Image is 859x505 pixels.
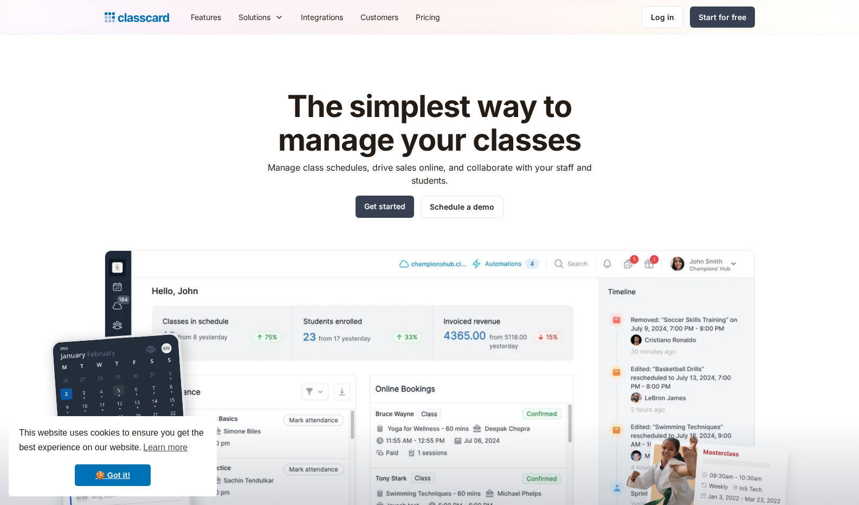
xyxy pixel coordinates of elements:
[421,196,503,218] a: Schedule a demo
[699,11,746,23] div: Start for free
[642,6,683,28] a: Log in
[690,7,755,28] a: Start for free
[230,5,292,29] div: Solutions
[141,439,189,456] a: learn more about cookies
[75,464,151,486] a: dismiss cookie message
[182,5,230,29] a: Features
[407,5,449,29] a: Pricing
[257,90,602,157] h1: The simplest way to manage your classes
[9,416,217,496] div: cookieconsent
[19,426,206,456] span: This website uses cookies to ensure you get the best experience on our website.
[292,5,352,29] a: Integrations
[257,161,602,187] p: Manage class schedules, drive sales online, and collaborate with your staff and students.
[356,196,414,218] a: Get started
[352,5,407,29] a: Customers
[238,11,270,23] div: Solutions
[105,10,169,25] a: Logo
[651,11,674,23] div: Log in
